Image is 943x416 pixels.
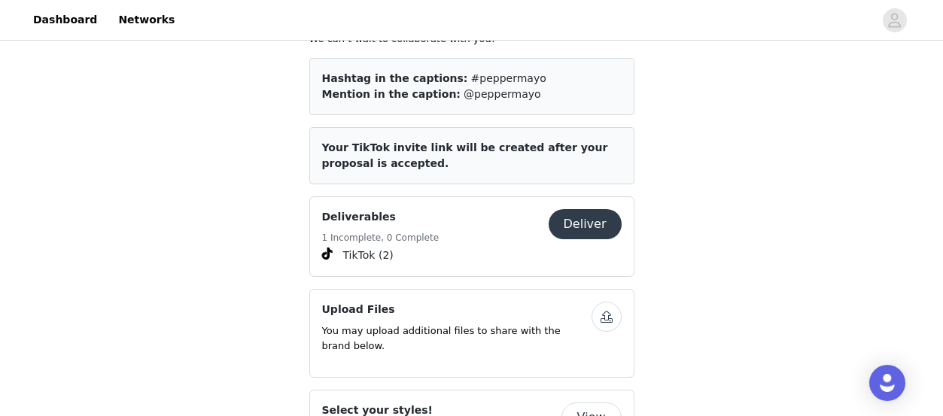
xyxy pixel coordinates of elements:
span: TikTok (2) [343,247,394,263]
a: Dashboard [24,3,106,37]
button: Deliver [549,209,622,239]
div: Open Intercom Messenger [869,365,905,401]
h4: Upload Files [322,302,592,317]
span: Mention in the caption: [322,88,461,100]
h4: Deliverables [322,209,440,225]
h5: 1 Incomplete, 0 Complete [322,231,440,244]
span: Hashtag in the captions: [322,72,468,84]
span: #peppermayo [471,72,546,84]
div: avatar [887,8,902,32]
p: You may upload additional files to share with the brand below. [322,323,592,353]
span: Your TikTok invite link will be created after your proposal is accepted. [322,141,608,169]
a: Networks [109,3,184,37]
div: Deliverables [309,196,634,277]
span: @peppermayo [464,88,540,100]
